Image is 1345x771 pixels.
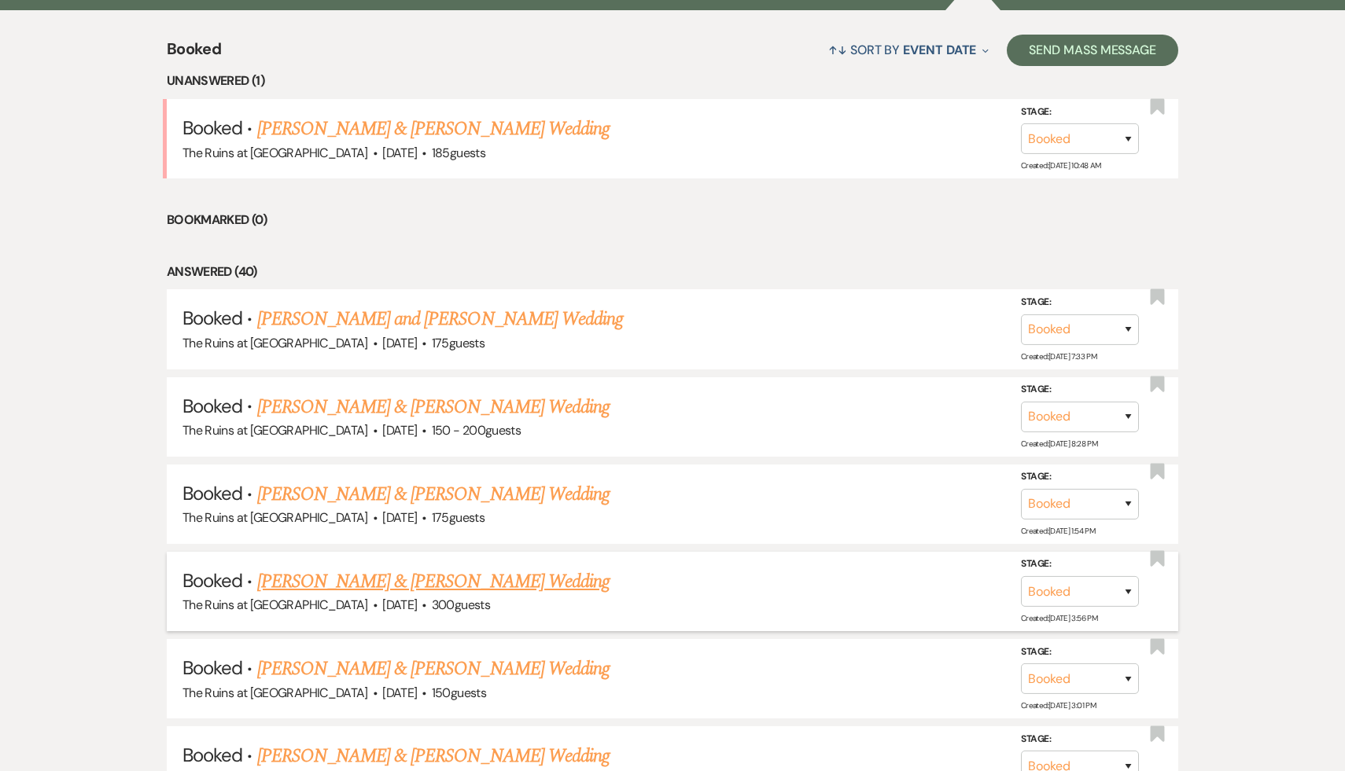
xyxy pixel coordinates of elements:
span: [DATE] [382,422,417,439]
span: Event Date [903,42,976,58]
span: Booked [182,568,242,593]
span: 150 - 200 guests [432,422,521,439]
span: Created: [DATE] 10:48 AM [1021,160,1100,171]
label: Stage: [1021,644,1139,661]
label: Stage: [1021,294,1139,311]
span: Booked [182,394,242,418]
li: Bookmarked (0) [167,210,1178,230]
span: Booked [182,743,242,767]
span: [DATE] [382,597,417,613]
li: Unanswered (1) [167,71,1178,91]
span: The Ruins at [GEOGRAPHIC_DATA] [182,685,368,701]
a: [PERSON_NAME] and [PERSON_NAME] Wedding [257,305,624,333]
span: Created: [DATE] 3:01 PM [1021,700,1096,710]
span: [DATE] [382,685,417,701]
label: Stage: [1021,731,1139,748]
label: Stage: [1021,103,1139,120]
span: [DATE] [382,509,417,526]
span: [DATE] [382,145,417,161]
a: [PERSON_NAME] & [PERSON_NAME] Wedding [257,567,610,596]
span: The Ruins at [GEOGRAPHIC_DATA] [182,335,368,351]
span: The Ruins at [GEOGRAPHIC_DATA] [182,422,368,439]
span: Booked [182,306,242,330]
a: [PERSON_NAME] & [PERSON_NAME] Wedding [257,655,610,683]
span: 175 guests [432,335,485,351]
a: [PERSON_NAME] & [PERSON_NAME] Wedding [257,115,610,143]
span: The Ruins at [GEOGRAPHIC_DATA] [182,597,368,613]
span: Booked [167,37,221,71]
span: The Ruins at [GEOGRAPHIC_DATA] [182,509,368,526]
span: 300 guests [432,597,490,613]
span: Created: [DATE] 7:33 PM [1021,351,1096,361]
span: Booked [182,481,242,505]
button: Sort By Event Date [822,29,995,71]
span: [DATE] [382,335,417,351]
span: 185 guests [432,145,485,161]
li: Answered (40) [167,262,1178,282]
span: The Ruins at [GEOGRAPHIC_DATA] [182,145,368,161]
button: Send Mass Message [1007,35,1178,66]
a: [PERSON_NAME] & [PERSON_NAME] Wedding [257,742,610,770]
span: 175 guests [432,509,485,526]
span: Booked [182,116,242,140]
label: Stage: [1021,468,1139,486]
a: [PERSON_NAME] & [PERSON_NAME] Wedding [257,393,610,421]
span: 150 guests [432,685,486,701]
span: Booked [182,655,242,680]
span: Created: [DATE] 1:54 PM [1021,526,1095,536]
span: Created: [DATE] 3:56 PM [1021,613,1097,623]
a: [PERSON_NAME] & [PERSON_NAME] Wedding [257,480,610,508]
label: Stage: [1021,556,1139,573]
label: Stage: [1021,381,1139,398]
span: ↑↓ [828,42,847,58]
span: Created: [DATE] 8:28 PM [1021,439,1097,449]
